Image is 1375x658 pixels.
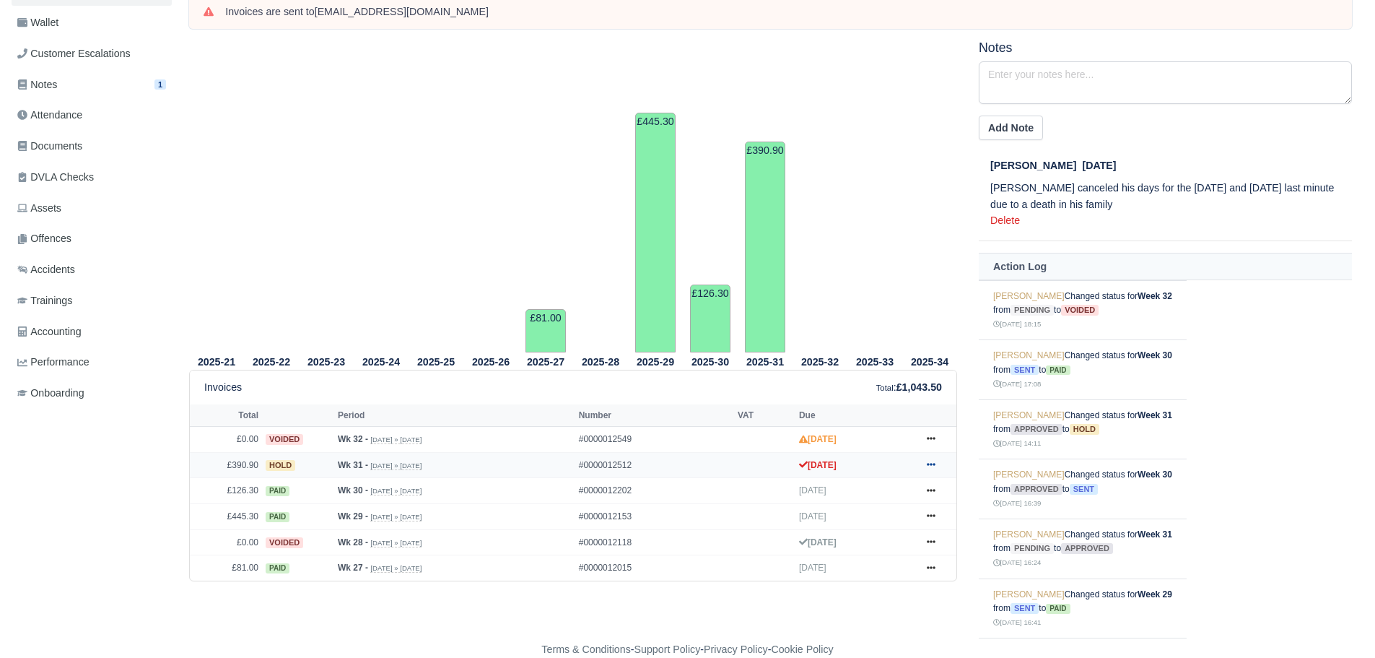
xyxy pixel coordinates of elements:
[409,353,463,371] th: 2025-25
[990,157,1352,174] div: [DATE]
[993,380,1041,388] small: [DATE] 17:08
[518,353,573,371] th: 2025-27
[704,644,768,655] a: Privacy Policy
[993,499,1041,507] small: [DATE] 16:39
[990,180,1352,213] p: [PERSON_NAME] canceled his days for the [DATE] and [DATE] last minute due to a death in his family
[1010,424,1062,435] span: approved
[204,381,242,394] h6: Invoices
[354,353,409,371] th: 2025-24
[266,512,289,522] span: paid
[370,539,422,547] small: [DATE] » [DATE]
[690,285,730,352] td: £126.30
[575,529,734,555] td: #0000012118
[17,385,84,402] span: Onboarding
[876,384,894,392] small: Total
[979,340,1187,400] td: Changed status for from to
[993,558,1041,566] small: [DATE] 16:24
[17,14,58,31] span: Wallet
[1070,424,1099,435] span: hold
[190,529,262,555] td: £0.00
[990,160,1076,171] span: [PERSON_NAME]
[12,194,172,222] a: Assets
[979,254,1352,280] th: Action Log
[1010,365,1039,376] span: sent
[17,354,90,371] span: Performance
[745,142,785,352] td: £390.90
[190,504,262,530] td: £445.30
[993,589,1065,599] a: [PERSON_NAME]
[370,487,422,495] small: [DATE] » [DATE]
[12,9,172,37] a: Wallet
[370,436,422,444] small: [DATE] » [DATE]
[799,537,837,547] strong: [DATE]
[225,5,1337,20] div: Invoices are sent to
[573,353,628,371] th: 2025-28
[738,353,793,371] th: 2025-31
[799,434,837,444] strong: [DATE]
[12,40,172,68] a: Customer Escalations
[17,169,94,186] span: DVLA Checks
[990,215,1020,226] a: Delete
[1115,490,1375,658] iframe: Chat Widget
[683,353,738,371] th: 2025-30
[12,225,172,253] a: Offences
[315,6,489,17] strong: [EMAIL_ADDRESS][DOMAIN_NAME]
[575,478,734,504] td: #0000012202
[190,404,262,426] th: Total
[12,256,172,284] a: Accidents
[847,353,902,371] th: 2025-33
[628,353,683,371] th: 2025-29
[17,261,75,278] span: Accidents
[154,79,166,90] span: 1
[525,309,566,352] td: £81.00
[276,641,1099,658] div: - - -
[979,116,1043,140] button: Add Note
[993,529,1065,540] a: [PERSON_NAME]
[17,200,61,217] span: Assets
[190,478,262,504] td: £126.30
[575,555,734,581] td: #0000012015
[12,348,172,376] a: Performance
[1070,484,1098,495] span: sent
[338,563,368,573] strong: Wk 27 -
[993,469,1065,480] a: [PERSON_NAME]
[541,644,630,655] a: Terms & Conditions
[799,460,837,470] strong: [DATE]
[979,399,1187,459] td: Changed status for from to
[17,293,72,309] span: Trainings
[902,353,957,371] th: 2025-34
[993,320,1041,328] small: [DATE] 18:15
[12,101,172,129] a: Attendance
[338,537,368,547] strong: Wk 28 -
[1010,543,1054,554] span: pending
[266,434,303,445] span: voided
[896,381,942,393] strong: £1,043.50
[799,563,826,573] span: [DATE]
[979,519,1187,579] td: Changed status for from to
[12,132,172,160] a: Documents
[876,379,942,396] div: :
[1010,603,1039,614] span: sent
[266,537,303,548] span: voided
[1138,469,1172,480] strong: Week 30
[1061,305,1099,316] span: voided
[795,404,913,426] th: Due
[575,504,734,530] td: #0000012153
[190,555,262,581] td: £81.00
[17,107,82,124] span: Attendance
[17,324,82,340] span: Accounting
[370,564,422,573] small: [DATE] » [DATE]
[575,452,734,478] td: #0000012512
[1046,604,1070,614] span: paid
[799,485,826,495] span: [DATE]
[635,113,676,352] td: £445.30
[370,462,422,470] small: [DATE] » [DATE]
[17,77,57,93] span: Notes
[12,287,172,315] a: Trainings
[993,291,1065,301] a: [PERSON_NAME]
[993,350,1065,360] a: [PERSON_NAME]
[12,163,172,191] a: DVLA Checks
[17,46,131,62] span: Customer Escalations
[1010,484,1062,495] span: approved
